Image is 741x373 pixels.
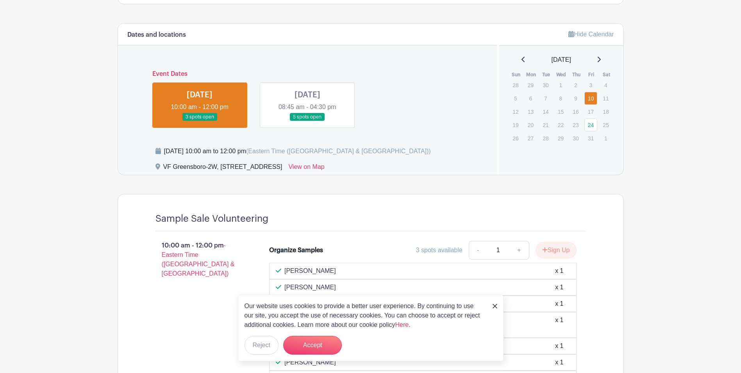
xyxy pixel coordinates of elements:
div: x 1 [555,341,563,351]
div: [DATE] 10:00 am to 12:00 pm [164,147,431,156]
div: x 1 [555,283,563,292]
th: Sun [509,71,524,79]
p: 1 [554,79,567,91]
span: - Eastern Time ([GEOGRAPHIC_DATA] & [GEOGRAPHIC_DATA]) [162,242,235,277]
a: - [469,241,487,260]
a: + [509,241,529,260]
span: [DATE] [552,55,571,65]
button: Reject [245,336,279,355]
div: x 1 [555,299,563,308]
p: 31 [584,132,597,144]
p: 10:00 am - 12:00 pm [143,238,257,282]
th: Wed [554,71,569,79]
p: 4 [599,79,612,91]
p: 28 [539,132,552,144]
p: 27 [524,132,537,144]
p: 11 [599,92,612,104]
p: 23 [569,119,582,131]
a: 10 [584,92,597,105]
p: 17 [584,106,597,118]
p: 16 [569,106,582,118]
a: Hide Calendar [568,31,614,38]
p: 30 [539,79,552,91]
button: Sign Up [536,242,577,258]
div: VF Greensboro-2W, [STREET_ADDRESS] [163,162,282,175]
p: 22 [554,119,567,131]
p: 8 [554,92,567,104]
a: View on Map [288,162,324,175]
p: 2 [569,79,582,91]
p: 5 [509,92,522,104]
a: Here [395,321,409,328]
p: 19 [509,119,522,131]
p: 26 [509,132,522,144]
p: 21 [539,119,552,131]
button: Accept [283,336,342,355]
p: 3 [584,79,597,91]
div: 3 spots available [416,246,462,255]
th: Fri [584,71,599,79]
p: 1 [599,132,612,144]
p: 20 [524,119,537,131]
a: 24 [584,118,597,131]
p: [PERSON_NAME] [284,266,336,276]
th: Thu [569,71,584,79]
p: 7 [539,92,552,104]
p: 6 [524,92,537,104]
h6: Event Dates [146,70,469,78]
th: Mon [524,71,539,79]
p: [PERSON_NAME] [284,358,336,367]
p: 13 [524,106,537,118]
p: Our website uses cookies to provide a better user experience. By continuing to use our site, you ... [245,301,484,330]
p: 9 [569,92,582,104]
p: 28 [509,79,522,91]
p: 18 [599,106,612,118]
p: 30 [569,132,582,144]
th: Sat [599,71,614,79]
div: x 1 [555,316,563,334]
div: Organize Samples [269,246,323,255]
img: close_button-5f87c8562297e5c2d7936805f587ecaba9071eb48480494691a3f1689db116b3.svg [493,304,497,308]
p: [PERSON_NAME] [284,283,336,292]
h4: Sample Sale Volunteering [155,213,268,224]
p: 12 [509,106,522,118]
span: (Eastern Time ([GEOGRAPHIC_DATA] & [GEOGRAPHIC_DATA])) [246,148,431,154]
p: 15 [554,106,567,118]
p: 25 [599,119,612,131]
p: 29 [554,132,567,144]
div: x 1 [555,266,563,276]
th: Tue [539,71,554,79]
p: 29 [524,79,537,91]
h6: Dates and locations [127,31,186,39]
p: 14 [539,106,552,118]
div: x 1 [555,358,563,367]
